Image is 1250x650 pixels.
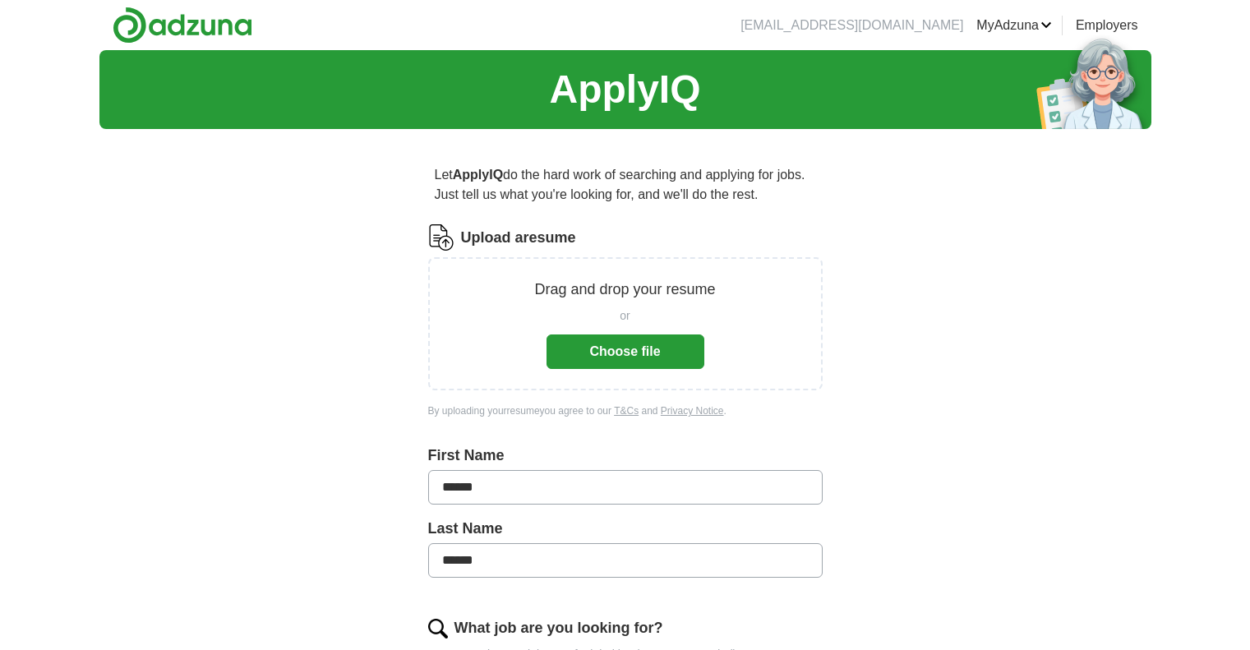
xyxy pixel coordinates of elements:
h1: ApplyIQ [549,60,700,119]
p: Let do the hard work of searching and applying for jobs. Just tell us what you're looking for, an... [428,159,823,211]
p: Drag and drop your resume [534,279,715,301]
img: Adzuna logo [113,7,252,44]
a: MyAdzuna [976,16,1052,35]
label: Upload a resume [461,227,576,249]
a: T&Cs [614,405,639,417]
img: CV Icon [428,224,454,251]
label: First Name [428,445,823,467]
label: Last Name [428,518,823,540]
strong: ApplyIQ [453,168,503,182]
a: Privacy Notice [661,405,724,417]
a: Employers [1076,16,1138,35]
button: Choose file [547,334,704,369]
label: What job are you looking for? [454,617,663,639]
div: By uploading your resume you agree to our and . [428,403,823,418]
img: search.png [428,619,448,638]
li: [EMAIL_ADDRESS][DOMAIN_NAME] [740,16,963,35]
span: or [620,307,630,325]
